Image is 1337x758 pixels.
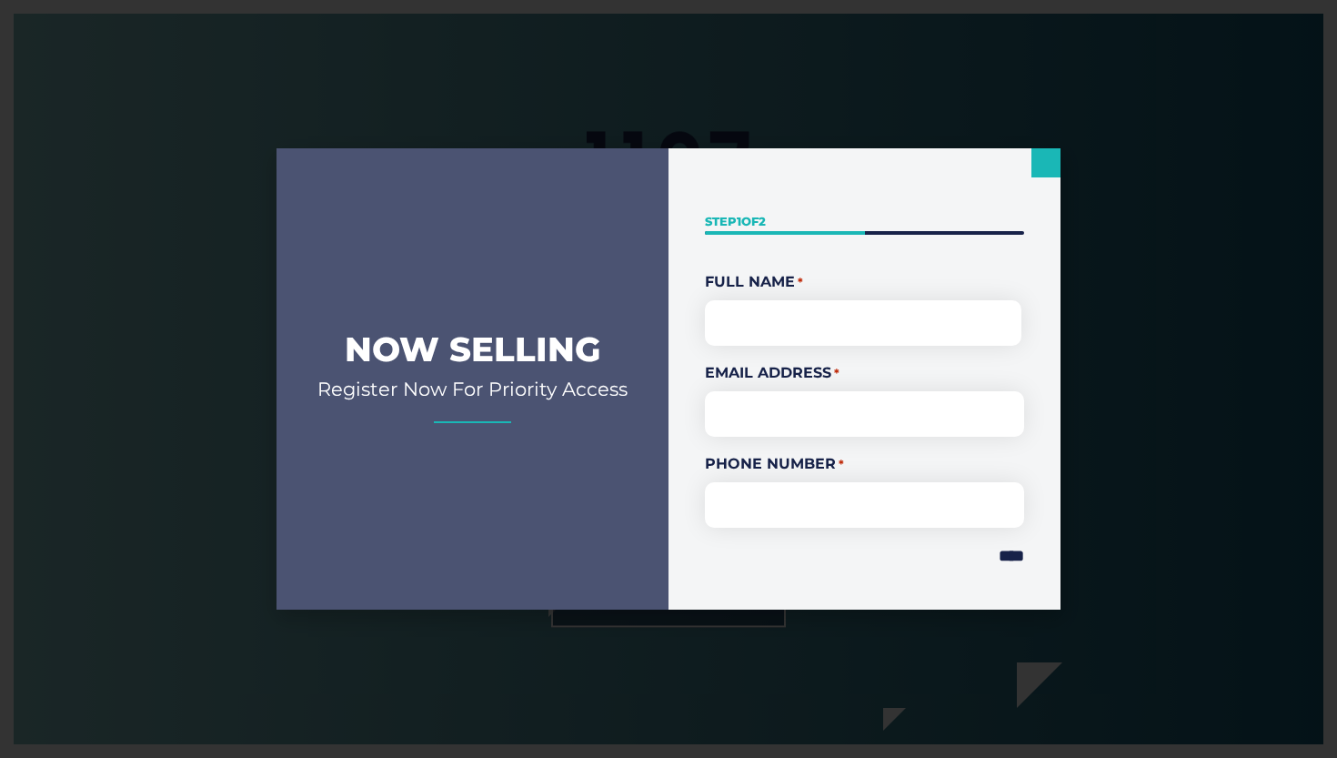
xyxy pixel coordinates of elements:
[737,214,741,228] span: 1
[705,213,1024,230] p: Step of
[705,362,1024,384] label: Email Address
[304,328,641,371] h2: Now Selling
[1031,148,1061,177] a: Close
[705,271,1024,293] legend: Full Name
[759,214,766,228] span: 2
[304,377,641,401] h2: Register Now For Priority Access
[705,453,1024,475] label: Phone Number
